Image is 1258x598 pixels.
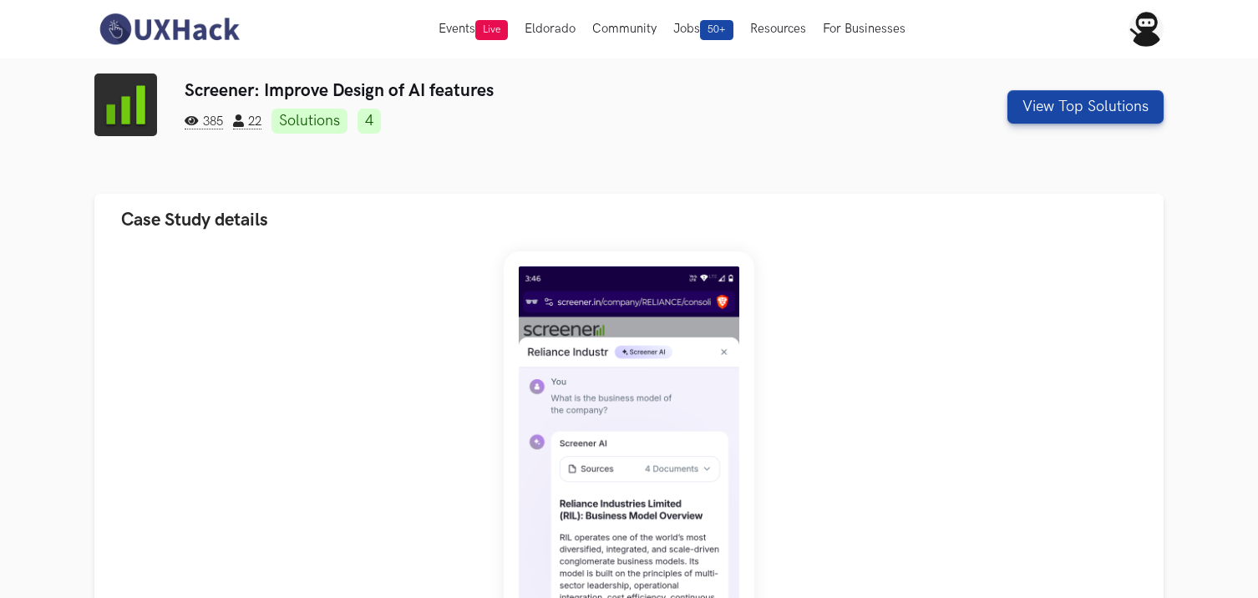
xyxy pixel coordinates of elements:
span: Live [475,20,508,40]
a: Solutions [271,109,347,134]
span: 385 [185,114,223,129]
img: Screener logo [94,73,157,136]
span: Case Study details [121,209,268,231]
h3: Screener: Improve Design of AI features [185,80,892,101]
span: 22 [233,114,261,129]
img: Your profile pic [1129,12,1164,47]
button: Case Study details [94,194,1164,246]
a: 4 [358,109,381,134]
img: UXHack-logo.png [94,12,243,47]
span: 50+ [700,20,733,40]
button: View Top Solutions [1007,90,1164,124]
